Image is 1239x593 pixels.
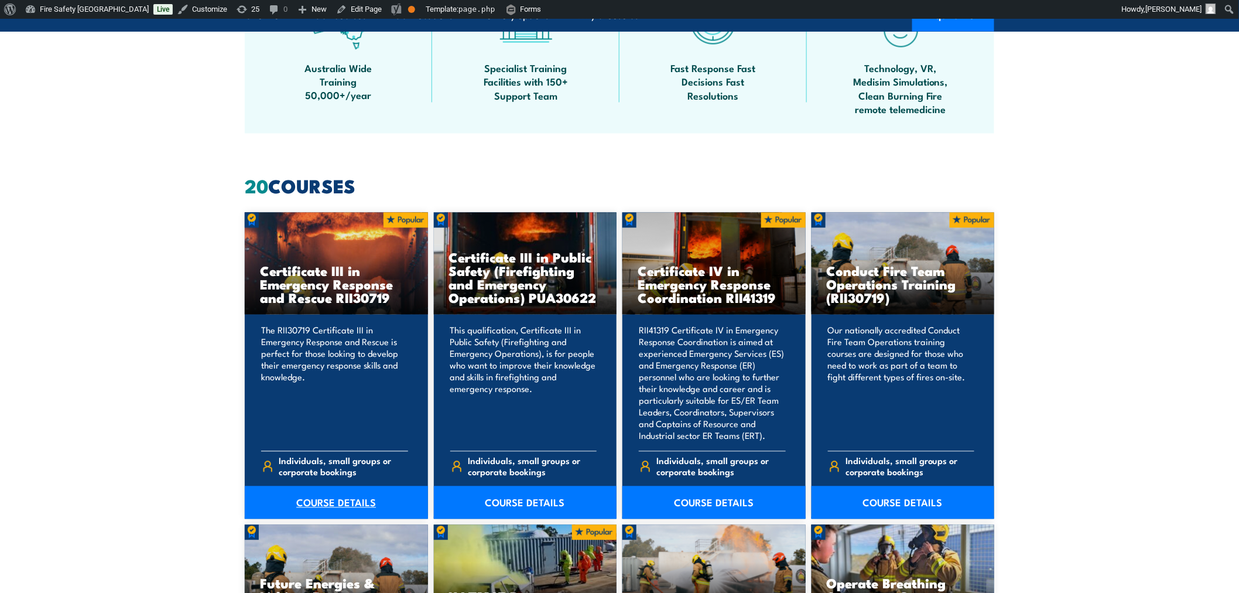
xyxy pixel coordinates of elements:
h2: COURSES [245,178,994,194]
span: page.php [458,5,495,13]
span: Fast Response Fast Decisions Fast Resolutions [660,61,766,102]
a: COURSE DETAILS [812,486,995,519]
a: COURSE DETAILS [622,486,806,519]
span: Individuals, small groups or corporate bookings [279,455,408,478]
span: Individuals, small groups or corporate bookings [846,455,974,478]
span: Specialist Training Facilities with 150+ Support Team [473,61,579,102]
span: [PERSON_NAME] [1146,5,1202,13]
h3: Conduct Fire Team Operations Training (RII30719) [827,264,980,305]
p: RII41319 Certificate IV in Emergency Response Coordination is aimed at experienced Emergency Serv... [639,325,786,442]
span: Technology, VR, Medisim Simulations, Clean Burning Fire remote telemedicine [848,61,953,116]
span: Individuals, small groups or corporate bookings [468,455,597,478]
h3: Certificate IV in Emergency Response Coordination RII41319 [638,264,790,305]
h3: Certificate III in Emergency Response and Rescue RII30719 [260,264,413,305]
strong: 20 [245,171,268,200]
a: COURSE DETAILS [434,486,617,519]
a: COURSE DETAILS [245,486,428,519]
h3: Certificate III in Public Safety (Firefighting and Emergency Operations) PUA30622 [449,251,602,305]
a: Live [153,4,173,15]
p: The RII30719 Certificate III in Emergency Response and Rescue is perfect for those looking to dev... [261,325,408,442]
div: OK [408,6,415,13]
span: Australia Wide Training 50,000+/year [286,61,391,102]
p: This qualification, Certificate III in Public Safety (Firefighting and Emergency Operations), is ... [450,325,597,442]
span: Individuals, small groups or corporate bookings [657,455,786,478]
p: Our nationally accredited Conduct Fire Team Operations training courses are designed for those wh... [828,325,975,442]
